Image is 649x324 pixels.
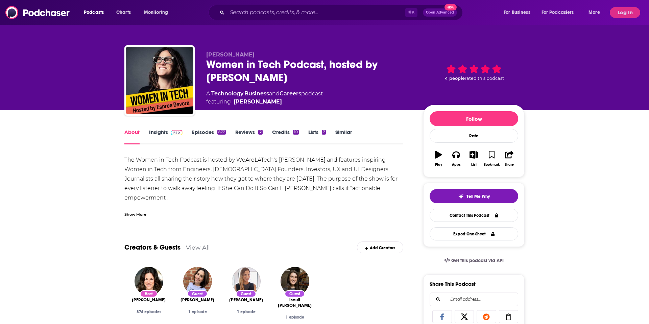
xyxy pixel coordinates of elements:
span: More [588,8,600,17]
div: 877 [217,130,226,135]
a: Similar [335,129,352,144]
input: Email address... [435,293,512,306]
div: 1 episode [276,315,314,320]
a: Contact This Podcast [430,209,518,222]
button: open menu [537,7,584,18]
button: Bookmark [483,146,500,171]
button: open menu [79,7,113,18]
span: 4 people [445,76,465,81]
button: Share [501,146,518,171]
a: Get this podcast via API [439,252,509,269]
button: open menu [584,7,608,18]
img: Women in Tech Podcast, hosted by Espree Devora [126,47,193,114]
span: and [269,90,280,97]
button: open menu [139,7,177,18]
button: Log In [610,7,640,18]
img: Lauren Popish [232,267,261,296]
img: tell me why sparkle [458,194,464,199]
span: New [444,4,457,10]
div: A podcast [206,90,323,106]
div: 1 episode [227,309,265,314]
button: Apps [447,146,465,171]
a: Espree Devora [234,98,282,106]
div: Guest [236,290,256,297]
a: Vanessa Alava [181,297,214,303]
span: For Business [504,8,530,17]
span: Get this podcast via API [451,258,504,263]
a: Espree Devora [132,297,166,303]
div: Add Creators [357,241,403,253]
button: Follow [430,111,518,126]
span: Podcasts [84,8,104,17]
span: rated this podcast [465,76,504,81]
img: Espree Devora [135,267,163,296]
img: Podchaser - Follow, Share and Rate Podcasts [5,6,70,19]
div: Apps [452,163,461,167]
a: Copy Link [499,310,519,323]
div: Guest [285,290,305,297]
button: Export One-Sheet [430,227,518,240]
button: Open AdvancedNew [423,8,457,17]
a: InsightsPodchaser Pro [149,129,183,144]
a: Share on Facebook [432,310,452,323]
span: [PERSON_NAME] [229,297,263,303]
div: Search followers [430,293,518,306]
input: Search podcasts, credits, & more... [227,7,405,18]
button: tell me why sparkleTell Me Why [430,189,518,203]
div: 874 episodes [130,309,168,314]
div: 1 episode [178,309,216,314]
span: [PERSON_NAME] [206,51,255,58]
span: Tell Me Why [466,194,490,199]
span: Monitoring [144,8,168,17]
button: Play [430,146,447,171]
a: Lauren Popish [229,297,263,303]
div: 7 [322,130,326,135]
a: Technology [211,90,243,97]
a: Iseult Ward [276,297,314,308]
span: [PERSON_NAME] [181,297,214,303]
div: The Women in Tech Podcast is hosted by WeAreLATech's [PERSON_NAME] and features inspiring Women i... [124,155,403,231]
a: Creators & Guests [124,243,181,252]
a: Careers [280,90,301,97]
a: Business [244,90,269,97]
div: Guest [187,290,208,297]
div: Bookmark [484,163,500,167]
div: 4 peoplerated this podcast [423,51,525,94]
a: Share on X/Twitter [455,310,474,323]
span: [PERSON_NAME] [132,297,166,303]
span: ⌘ K [405,8,417,17]
a: Lists7 [308,129,326,144]
a: View All [186,244,210,251]
div: 2 [258,130,262,135]
a: About [124,129,140,144]
span: Iseult [PERSON_NAME] [276,297,314,308]
img: Podchaser Pro [171,130,183,135]
span: Open Advanced [426,11,454,14]
div: Share [505,163,514,167]
a: Share on Reddit [477,310,496,323]
div: 10 [293,130,299,135]
div: Search podcasts, credits, & more... [215,5,469,20]
div: Host [140,290,158,297]
div: Rate [430,129,518,143]
span: featuring [206,98,323,106]
span: Charts [116,8,131,17]
span: For Podcasters [542,8,574,17]
div: List [471,163,477,167]
h3: Share This Podcast [430,281,476,287]
a: Credits10 [272,129,299,144]
img: Vanessa Alava [183,267,212,296]
div: Play [435,163,442,167]
a: Reviews2 [235,129,262,144]
img: Iseult Ward [281,267,309,296]
a: Charts [112,7,135,18]
span: , [243,90,244,97]
button: open menu [499,7,539,18]
button: List [465,146,483,171]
